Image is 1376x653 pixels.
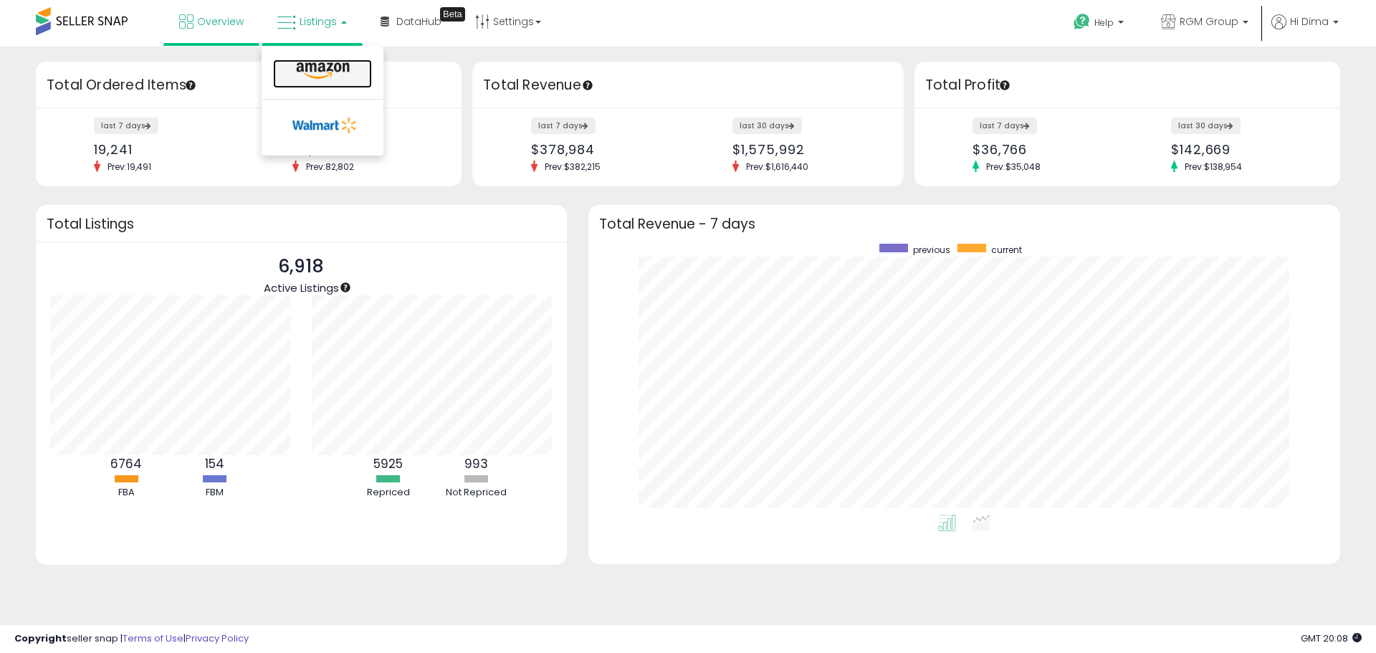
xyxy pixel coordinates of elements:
[94,142,238,157] div: 19,241
[537,161,608,173] span: Prev: $382,215
[205,455,224,472] b: 154
[197,14,244,29] span: Overview
[1073,13,1091,31] i: Get Help
[100,161,158,173] span: Prev: 19,491
[979,161,1048,173] span: Prev: $35,048
[599,219,1329,229] h3: Total Revenue - 7 days
[739,161,816,173] span: Prev: $1,616,440
[339,281,352,294] div: Tooltip anchor
[1062,2,1138,47] a: Help
[184,79,197,92] div: Tooltip anchor
[300,14,337,29] span: Listings
[345,486,431,500] div: Repriced
[732,142,879,157] div: $1,575,992
[925,75,1329,95] h3: Total Profit
[1094,16,1114,29] span: Help
[47,219,556,229] h3: Total Listings
[1290,14,1329,29] span: Hi Dima
[47,75,451,95] h3: Total Ordered Items
[973,118,1037,134] label: last 7 days
[14,631,67,645] strong: Copyright
[1171,118,1241,134] label: last 30 days
[483,75,893,95] h3: Total Revenue
[396,14,441,29] span: DataHub
[531,118,596,134] label: last 7 days
[292,142,436,157] div: 80,896
[531,142,677,157] div: $378,984
[83,486,169,500] div: FBA
[991,244,1022,256] span: current
[973,142,1117,157] div: $36,766
[1177,161,1249,173] span: Prev: $138,954
[581,79,594,92] div: Tooltip anchor
[264,253,339,280] p: 6,918
[1301,631,1362,645] span: 2025-09-8 20:08 GMT
[464,455,488,472] b: 993
[123,631,183,645] a: Terms of Use
[998,79,1011,92] div: Tooltip anchor
[1271,14,1339,47] a: Hi Dima
[94,118,158,134] label: last 7 days
[14,632,249,646] div: seller snap | |
[732,118,802,134] label: last 30 days
[171,486,257,500] div: FBM
[186,631,249,645] a: Privacy Policy
[434,486,520,500] div: Not Repriced
[1171,142,1315,157] div: $142,669
[299,161,361,173] span: Prev: 82,802
[110,455,142,472] b: 6764
[373,455,403,472] b: 5925
[1180,14,1238,29] span: RGM Group
[440,7,465,22] div: Tooltip anchor
[913,244,950,256] span: previous
[264,280,339,295] span: Active Listings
